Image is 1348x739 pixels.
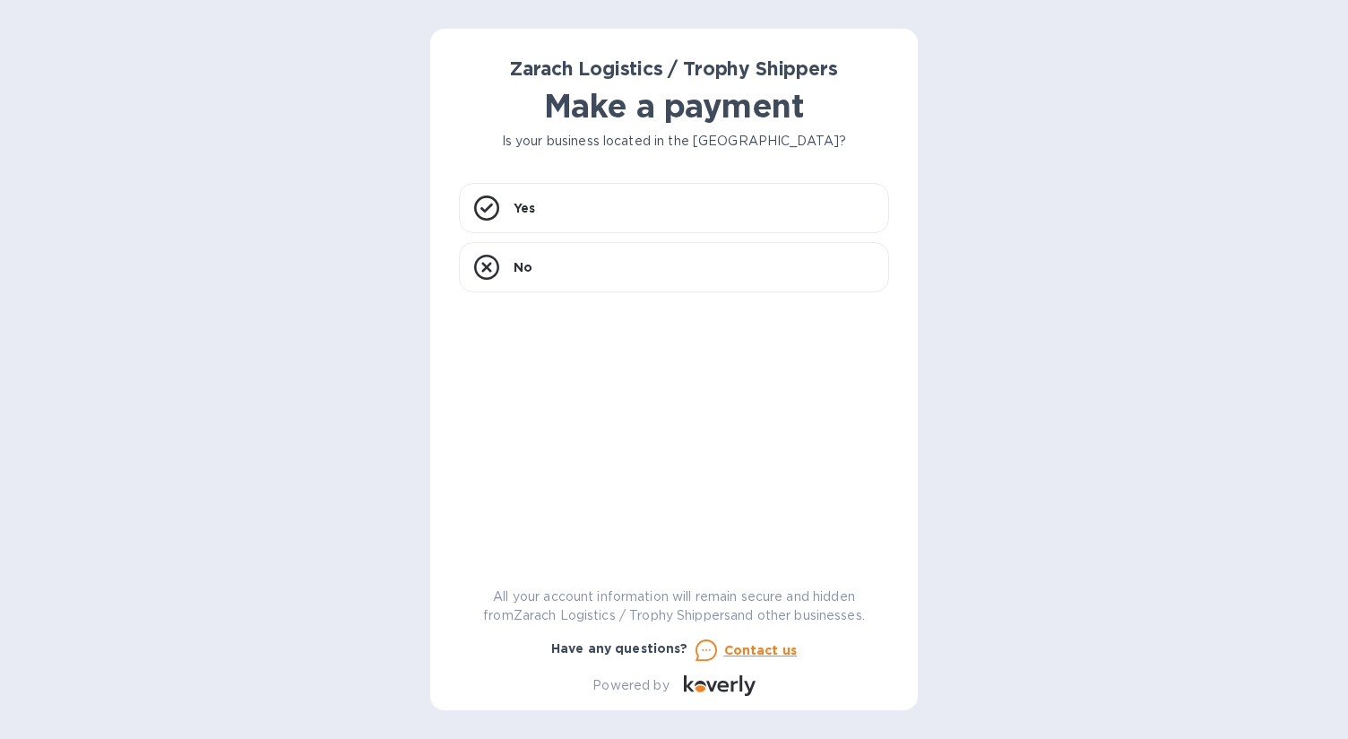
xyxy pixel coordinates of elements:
p: No [514,258,532,276]
p: Is your business located in the [GEOGRAPHIC_DATA]? [459,132,889,151]
u: Contact us [724,643,798,657]
b: Have any questions? [551,641,688,656]
p: Powered by [592,676,669,695]
b: Zarach Logistics / Trophy Shippers [510,57,837,80]
p: Yes [514,199,535,217]
p: All your account information will remain secure and hidden from Zarach Logistics / Trophy Shipper... [459,587,889,625]
h1: Make a payment [459,87,889,125]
